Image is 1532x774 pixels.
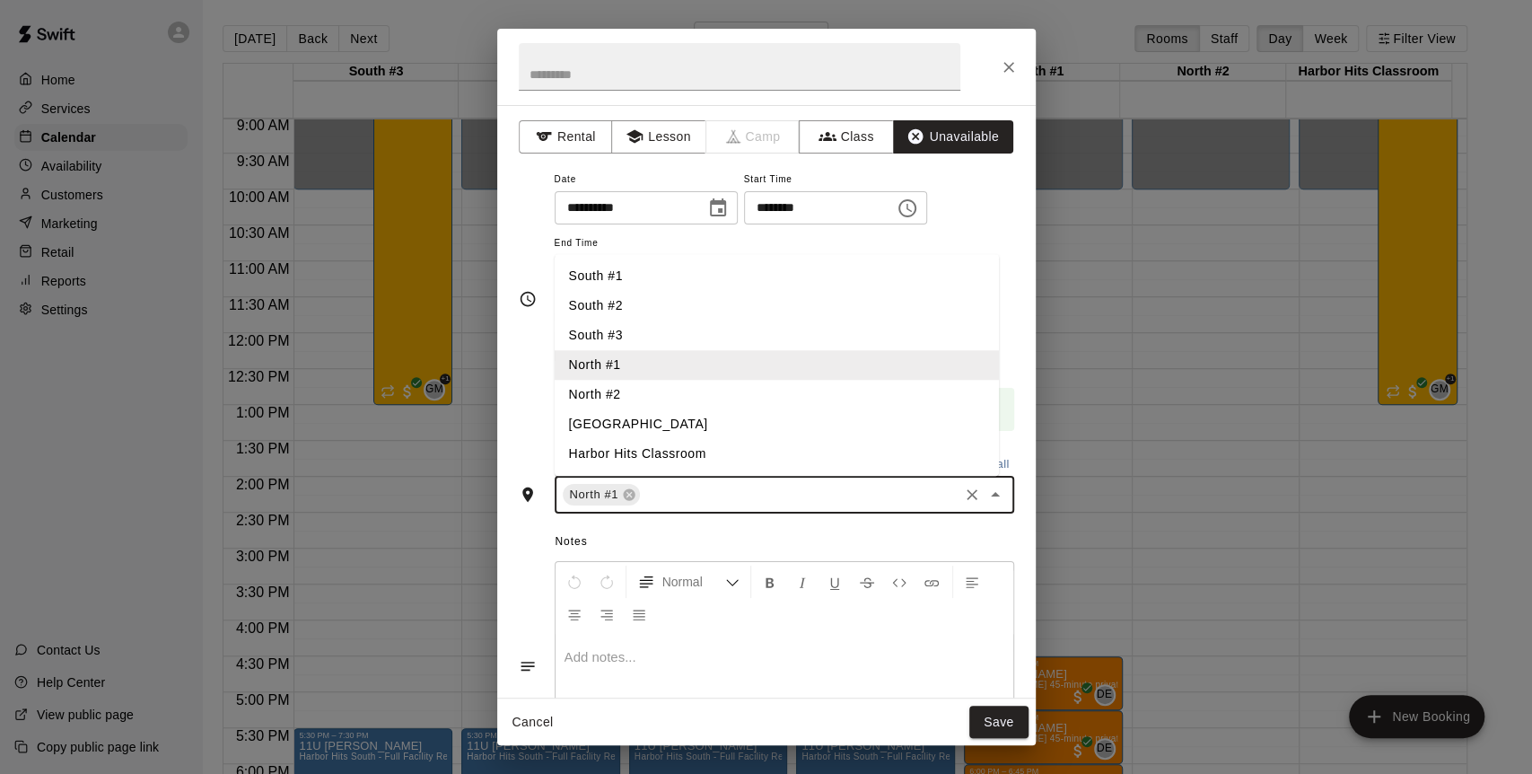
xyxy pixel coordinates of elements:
button: Formatting Options [630,566,747,598]
button: Insert Link [916,566,947,598]
li: North #2 [555,380,999,409]
span: Start Time [744,168,927,192]
button: Right Align [591,598,622,630]
button: Save [969,706,1029,739]
button: Undo [559,566,590,598]
button: Clear [959,482,985,507]
span: North #1 [563,486,626,504]
button: Close [983,482,1008,507]
button: Format Italics [787,566,818,598]
span: Notes [555,528,1013,557]
button: Choose time, selected time is 10:00 AM [889,190,925,226]
button: Cancel [504,706,562,739]
li: [GEOGRAPHIC_DATA] [555,409,999,439]
button: Left Align [957,566,987,598]
li: Harbor Hits Classroom [555,439,999,469]
span: End Time [555,232,738,256]
button: Justify Align [624,598,654,630]
span: Camps can only be created in the Services page [706,120,801,154]
button: Format Bold [755,566,785,598]
button: Close [993,51,1025,84]
li: South #1 [555,261,999,291]
button: Center Align [559,598,590,630]
svg: Timing [519,290,537,308]
button: Insert Code [884,566,915,598]
button: Redo [591,566,622,598]
button: Rental [519,120,613,154]
button: Format Underline [819,566,850,598]
button: Format Strikethrough [852,566,882,598]
li: South #3 [555,321,999,350]
svg: Notes [519,657,537,675]
button: Lesson [611,120,705,154]
svg: Rooms [519,486,537,504]
li: North #1 [555,350,999,380]
span: Date [555,168,738,192]
button: Class [799,120,893,154]
span: Normal [662,573,725,591]
button: Choose date, selected date is Aug 19, 2025 [700,190,736,226]
button: Unavailable [893,120,1013,154]
li: South #2 [555,291,999,321]
div: North #1 [563,484,640,506]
